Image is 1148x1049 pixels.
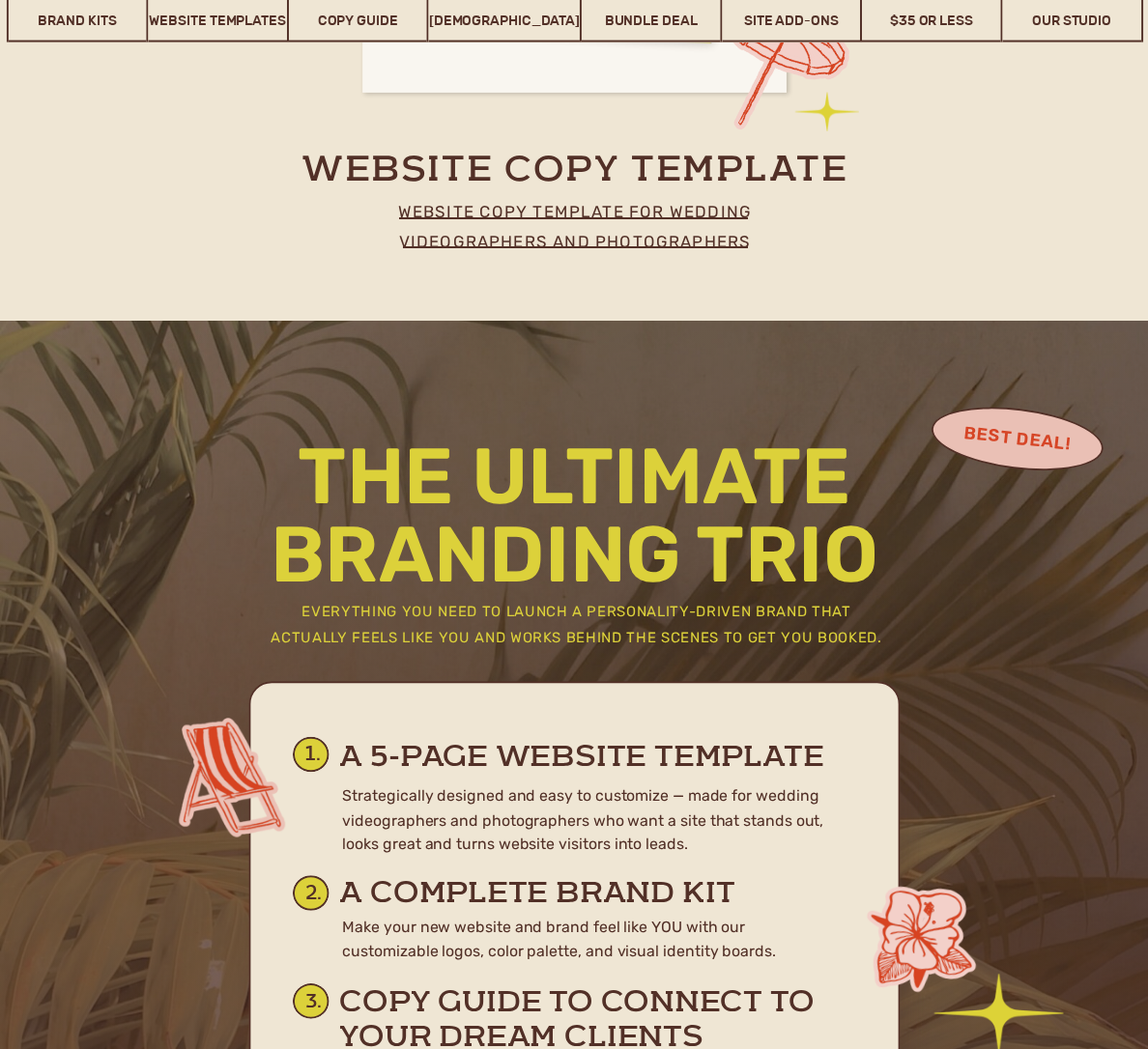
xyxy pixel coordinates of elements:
h2: stand out [101,235,610,327]
h2: 3. [305,990,334,1024]
p: Make your new website and brand feel like YOU with our customizable logos, color palette, and vis... [342,915,830,972]
h3: Best Deal! [938,418,1096,457]
h2: copy guide to connect to your dream clients [339,986,842,1045]
h2: Built to perform [118,133,593,175]
a: website copy template [258,149,891,190]
h2: Designed to [118,173,593,241]
h2: The Ultimate Branding Trio [251,438,897,581]
h2: 1. [305,744,334,778]
h2: Everything you need to launch a personality-driven brand that actually feels like you and works b... [265,599,887,655]
h2: A 5-page website template [339,742,858,787]
h2: 2. [305,882,334,916]
a: website copy template for wedding videographers and photographers [363,197,787,245]
h2: A complete brand kit [339,877,839,910]
p: Strategically designed and easy to customize — made for wedding videographers and photographers w... [342,783,842,861]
